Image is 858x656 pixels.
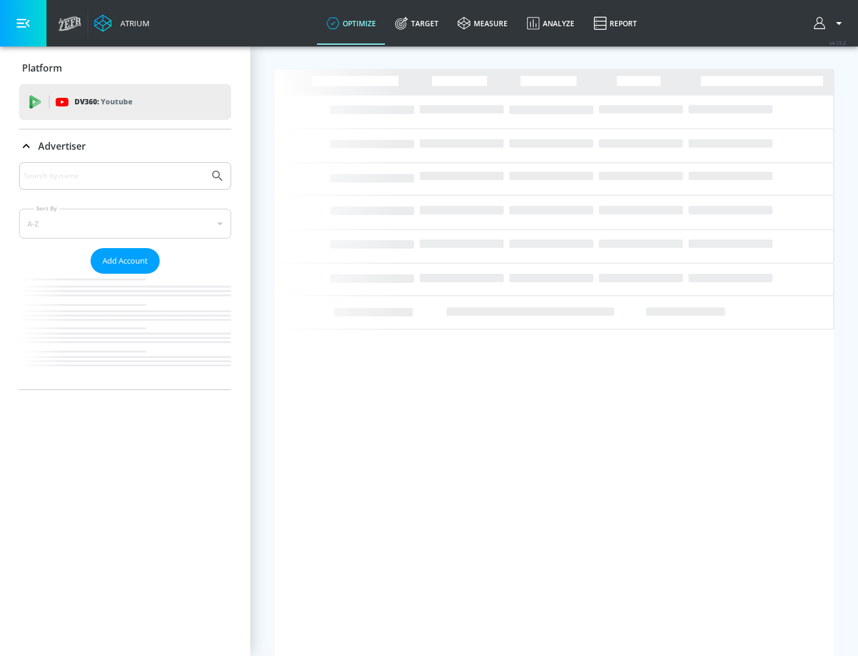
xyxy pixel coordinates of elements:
div: Atrium [116,18,150,29]
button: Add Account [91,248,160,274]
a: Report [584,2,646,45]
span: Add Account [102,254,148,268]
p: DV360: [74,95,132,109]
nav: list of Advertiser [19,274,231,389]
a: Atrium [94,14,150,32]
label: Sort By [34,205,60,212]
a: optimize [317,2,386,45]
a: Target [386,2,448,45]
div: Advertiser [19,162,231,389]
p: Youtube [101,95,132,108]
div: DV360: Youtube [19,84,231,120]
a: Analyze [517,2,584,45]
div: Advertiser [19,129,231,163]
p: Platform [22,61,62,75]
a: measure [448,2,517,45]
div: Platform [19,51,231,85]
span: v 4.25.2 [829,39,846,46]
div: A-Z [19,209,231,239]
input: Search by name [24,168,204,184]
p: Advertiser [38,140,86,153]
